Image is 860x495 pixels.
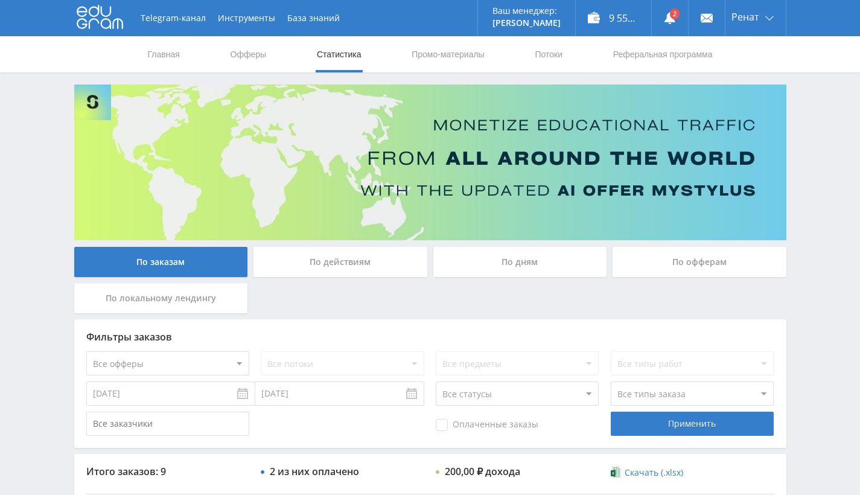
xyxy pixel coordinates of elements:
[253,247,427,277] div: По действиям
[534,36,564,72] a: Потоки
[436,419,538,431] span: Оплаченные заказы
[613,247,786,277] div: По офферам
[410,36,485,72] a: Промо-материалы
[433,247,607,277] div: По дням
[74,283,248,313] div: По локальному лендингу
[86,331,774,342] div: Фильтры заказов
[74,247,248,277] div: По заказам
[229,36,268,72] a: Офферы
[492,18,561,28] p: [PERSON_NAME]
[731,12,759,22] span: Ренат
[86,412,249,436] input: Все заказчики
[316,36,363,72] a: Статистика
[147,36,181,72] a: Главная
[612,36,714,72] a: Реферальная программа
[611,412,774,436] div: Применить
[74,85,786,240] img: Banner
[492,6,561,16] p: Ваш менеджер:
